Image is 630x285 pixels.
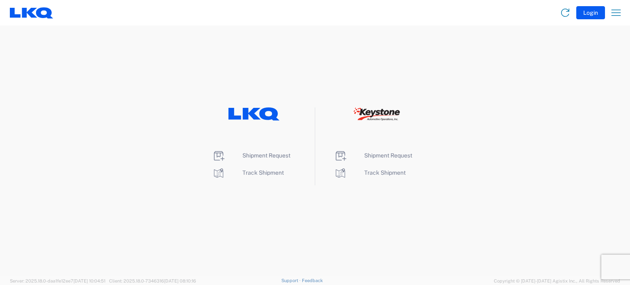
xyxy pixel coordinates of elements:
[212,152,290,159] a: Shipment Request
[164,278,196,283] span: [DATE] 08:10:16
[242,152,290,159] span: Shipment Request
[302,278,323,283] a: Feedback
[364,152,412,159] span: Shipment Request
[10,278,105,283] span: Server: 2025.18.0-daa1fe12ee7
[109,278,196,283] span: Client: 2025.18.0-7346316
[334,169,406,176] a: Track Shipment
[494,277,620,285] span: Copyright © [DATE]-[DATE] Agistix Inc., All Rights Reserved
[576,6,605,19] button: Login
[212,169,284,176] a: Track Shipment
[334,152,412,159] a: Shipment Request
[364,169,406,176] span: Track Shipment
[242,169,284,176] span: Track Shipment
[281,278,302,283] a: Support
[73,278,105,283] span: [DATE] 10:04:51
